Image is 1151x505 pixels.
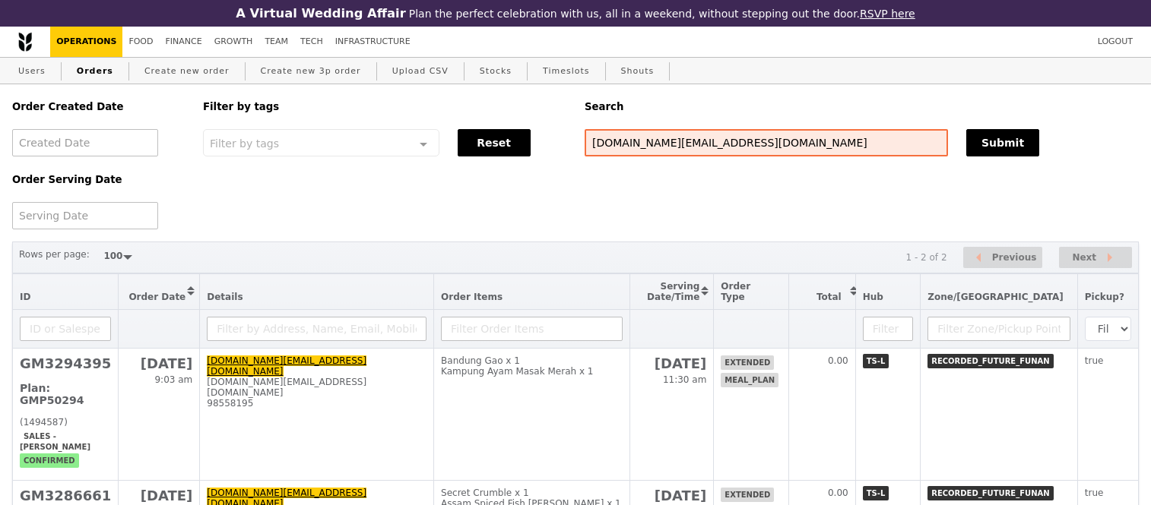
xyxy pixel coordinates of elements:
span: Previous [992,248,1037,267]
a: Food [122,27,159,57]
div: Bandung Gao x 1 [441,355,623,366]
img: Grain logo [18,32,32,52]
span: extended [721,355,774,370]
input: Filter Zone/Pickup Point [927,317,1070,341]
span: Pickup? [1085,292,1124,302]
span: Hub [863,292,883,302]
button: Reset [458,129,531,156]
span: 0.00 [828,355,848,366]
span: Sales - [PERSON_NAME] [20,429,94,454]
span: confirmed [20,453,79,468]
input: ID or Salesperson name [20,317,111,341]
h2: GM3286661 [20,488,111,503]
a: Team [258,27,294,57]
div: (1494587) [20,417,111,428]
span: Next [1072,248,1096,267]
input: Filter Hub [863,317,914,341]
button: Submit [966,129,1039,156]
span: Order Items [441,292,503,302]
h5: Order Serving Date [12,174,185,185]
a: Finance [160,27,208,57]
span: RECORDED_FUTURE_FUNAN [927,354,1053,368]
a: Logout [1092,27,1139,57]
input: Serving Date [12,202,158,229]
label: Rows per page: [19,247,90,262]
h2: [DATE] [637,488,707,503]
a: Create new 3p order [255,58,367,85]
a: Upload CSV [386,58,455,85]
h3: Plan: GMP50294 [20,382,111,406]
a: Timeslots [537,58,595,85]
span: true [1085,488,1104,498]
a: Growth [208,27,259,57]
span: 0.00 [828,488,848,498]
a: Shouts [615,58,661,85]
h3: A Virtual Wedding Affair [236,6,405,21]
span: Filter by tags [210,136,279,150]
input: Search any field [585,129,948,156]
input: Created Date [12,129,158,156]
button: Previous [963,247,1042,269]
a: Tech [294,27,329,57]
h5: Search [585,101,1139,112]
span: RECORDED_FUTURE_FUNAN [927,486,1053,500]
span: TS-L [863,486,889,500]
div: 1 - 2 of 2 [905,252,946,263]
span: TS-L [863,354,889,368]
h2: [DATE] [125,355,192,371]
input: Filter by Address, Name, Email, Mobile [207,317,426,341]
a: Infrastructure [329,27,417,57]
span: 9:03 am [154,374,192,385]
h2: [DATE] [125,488,192,503]
button: Next [1059,247,1132,269]
a: RSVP here [860,8,915,20]
div: 98558195 [207,398,426,409]
a: Operations [50,27,122,57]
a: Stocks [474,58,518,85]
div: Secret Crumble x 1 [441,488,623,498]
span: extended [721,488,774,502]
span: Order Type [721,281,750,302]
div: Plan the perfect celebration with us, all in a weekend, without stepping out the door. [192,6,959,21]
a: Orders [71,58,119,85]
span: 11:30 am [663,374,706,385]
input: Filter Order Items [441,317,623,341]
div: [DOMAIN_NAME][EMAIL_ADDRESS][DOMAIN_NAME] [207,377,426,398]
h2: [DATE] [637,355,707,371]
span: ID [20,292,30,302]
a: Users [12,58,52,85]
span: Zone/[GEOGRAPHIC_DATA] [927,292,1064,302]
h5: Order Created Date [12,101,185,112]
h2: GM3294395 [20,355,111,371]
span: meal_plan [721,373,778,387]
h5: Filter by tags [203,101,566,112]
div: Kampung Ayam Masak Merah x 1 [441,366,623,377]
span: true [1085,355,1104,366]
span: Details [207,292,243,302]
a: [DOMAIN_NAME][EMAIL_ADDRESS][DOMAIN_NAME] [207,355,366,377]
a: Create new order [138,58,236,85]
